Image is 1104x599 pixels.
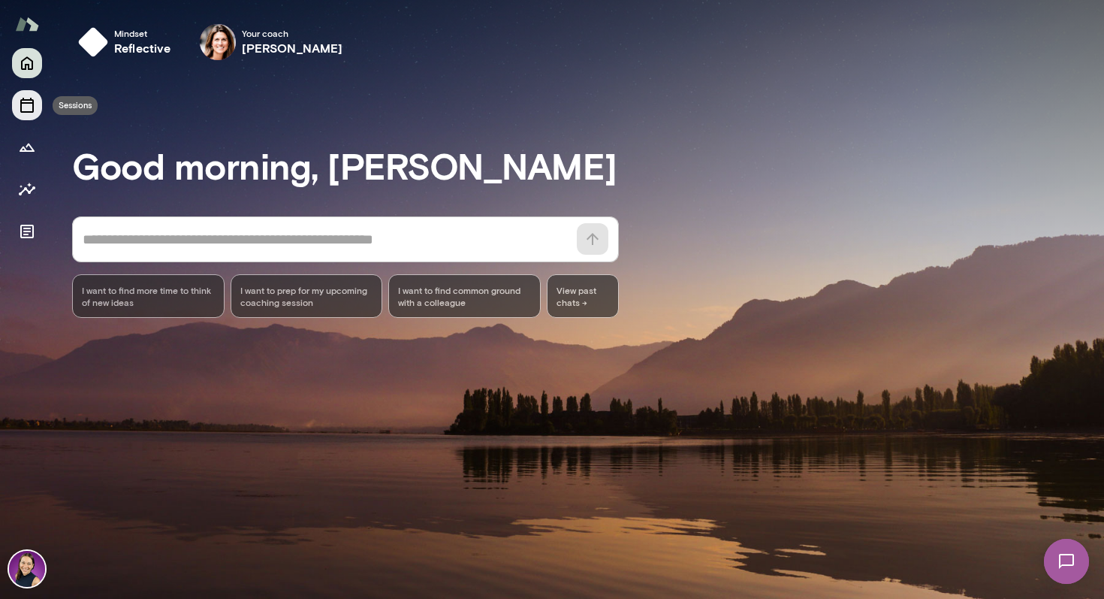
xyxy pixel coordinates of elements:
div: Gwen ThrockmortonYour coach[PERSON_NAME] [189,18,354,66]
span: View past chats -> [547,274,619,318]
h6: [PERSON_NAME] [242,39,343,57]
button: Mindsetreflective [72,18,183,66]
img: Rehana Manejwala [9,551,45,587]
div: I want to prep for my upcoming coaching session [231,274,383,318]
button: Documents [12,216,42,247]
span: I want to find common ground with a colleague [398,284,531,308]
div: I want to find more time to think of new ideas [72,274,225,318]
h3: Good morning, [PERSON_NAME] [72,144,1104,186]
span: Your coach [242,27,343,39]
span: I want to prep for my upcoming coaching session [240,284,373,308]
img: Mento [15,10,39,38]
span: I want to find more time to think of new ideas [82,284,215,308]
span: Mindset [114,27,171,39]
img: mindset [78,27,108,57]
img: Gwen Throckmorton [200,24,236,60]
h6: reflective [114,39,171,57]
button: Home [12,48,42,78]
div: Sessions [53,96,98,115]
button: Insights [12,174,42,204]
div: I want to find common ground with a colleague [388,274,541,318]
button: Sessions [12,90,42,120]
button: Growth Plan [12,132,42,162]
